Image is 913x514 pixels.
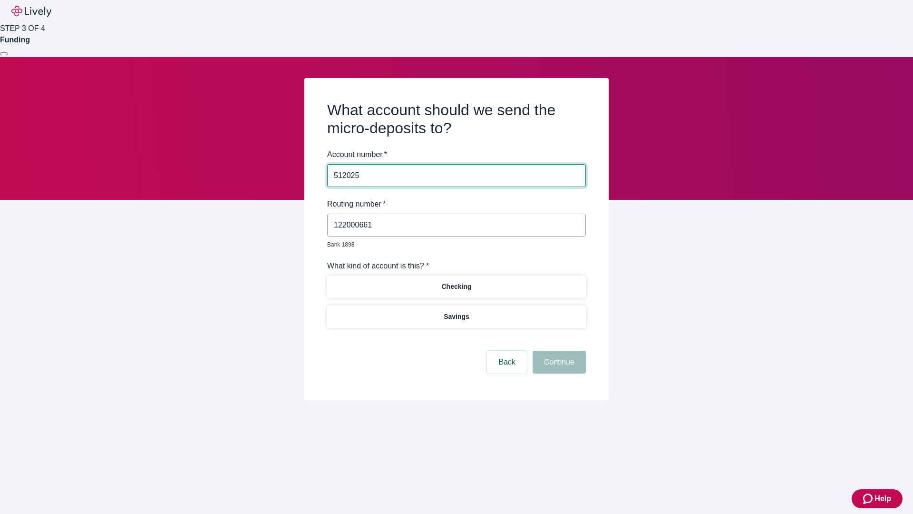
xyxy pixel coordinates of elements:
button: Back [487,351,527,374]
svg: Zendesk support icon [863,493,874,504]
button: Savings [327,306,586,328]
span: Help [874,493,891,504]
p: Bank 1898 [327,240,579,249]
h2: What account should we send the micro-deposits to? [327,101,586,138]
p: Savings [444,312,469,322]
label: Account number [327,149,387,160]
img: Lively [11,6,51,17]
button: Zendesk support iconHelp [852,489,903,508]
p: Checking [441,282,471,292]
label: What kind of account is this? * [327,260,429,272]
label: Routing number [327,198,386,210]
button: Checking [327,276,586,298]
